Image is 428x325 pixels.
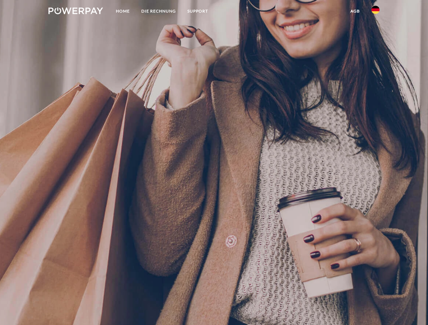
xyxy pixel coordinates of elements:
[345,5,366,17] a: agb
[110,5,136,17] a: Home
[136,5,182,17] a: DIE RECHNUNG
[182,5,214,17] a: SUPPORT
[371,6,380,14] img: de
[48,7,103,14] img: logo-powerpay-white.svg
